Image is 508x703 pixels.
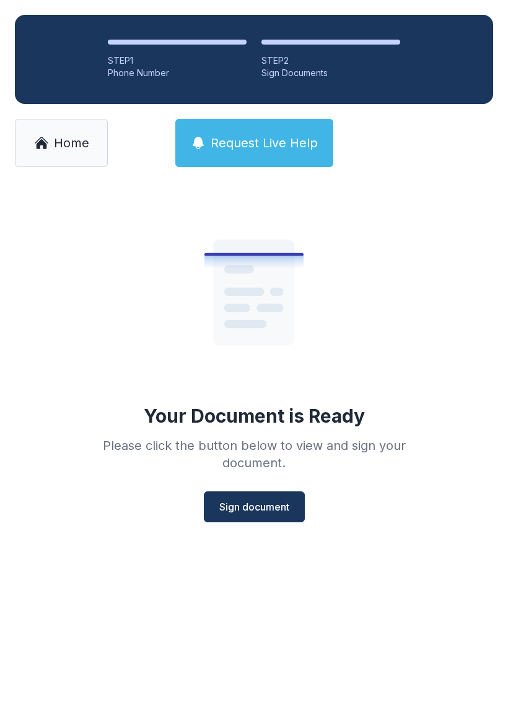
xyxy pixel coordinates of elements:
div: STEP 1 [108,54,247,67]
div: STEP 2 [261,54,400,67]
div: Your Document is Ready [144,405,365,427]
div: Please click the button below to view and sign your document. [76,437,432,472]
span: Home [54,134,89,152]
span: Sign document [219,499,289,514]
div: Sign Documents [261,67,400,79]
span: Request Live Help [211,134,318,152]
div: Phone Number [108,67,247,79]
